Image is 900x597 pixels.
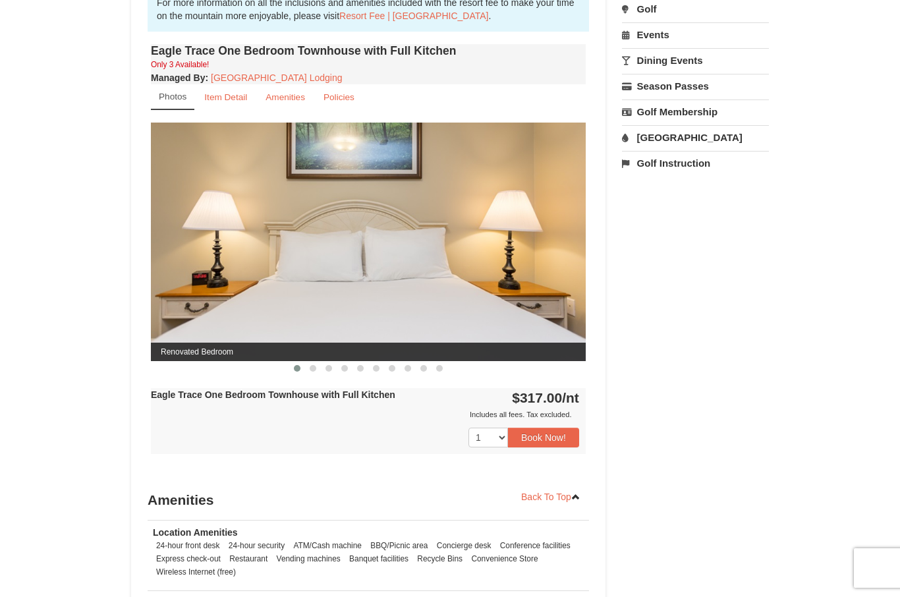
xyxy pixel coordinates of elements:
a: Policies [315,84,363,110]
small: Item Detail [204,92,247,102]
a: Resort Fee | [GEOGRAPHIC_DATA] [339,11,488,21]
li: Vending machines [273,552,344,565]
li: 24-hour front desk [153,539,223,552]
li: Concierge desk [434,539,495,552]
li: Convenience Store [468,552,541,565]
span: /nt [562,390,579,405]
a: [GEOGRAPHIC_DATA] Lodging [211,72,342,83]
a: Season Passes [622,74,769,98]
h3: Amenities [148,487,589,513]
a: Golf Instruction [622,151,769,175]
a: Photos [151,84,194,110]
li: Restaurant [226,552,271,565]
strong: Eagle Trace One Bedroom Townhouse with Full Kitchen [151,389,395,400]
strong: : [151,72,208,83]
small: Amenities [266,92,305,102]
button: Book Now! [508,428,579,447]
img: Renovated Bedroom [151,123,586,360]
li: ATM/Cash machine [290,539,365,552]
a: Amenities [257,84,314,110]
a: [GEOGRAPHIC_DATA] [622,125,769,150]
strong: Location Amenities [153,527,238,538]
h4: Eagle Trace One Bedroom Townhouse with Full Kitchen [151,44,586,57]
li: Express check-out [153,552,224,565]
span: Managed By [151,72,205,83]
li: 24-hour security [225,539,288,552]
div: Includes all fees. Tax excluded. [151,408,579,421]
span: Renovated Bedroom [151,343,586,361]
small: Only 3 Available! [151,60,209,69]
small: Policies [323,92,354,102]
a: Item Detail [196,84,256,110]
li: Recycle Bins [414,552,466,565]
a: Golf Membership [622,99,769,124]
small: Photos [159,92,186,101]
a: Dining Events [622,48,769,72]
li: Conference facilities [497,539,574,552]
li: Banquet facilities [346,552,412,565]
a: Back To Top [513,487,589,507]
li: BBQ/Picnic area [367,539,431,552]
a: Events [622,22,769,47]
li: Wireless Internet (free) [153,565,239,579]
strong: $317.00 [512,390,579,405]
